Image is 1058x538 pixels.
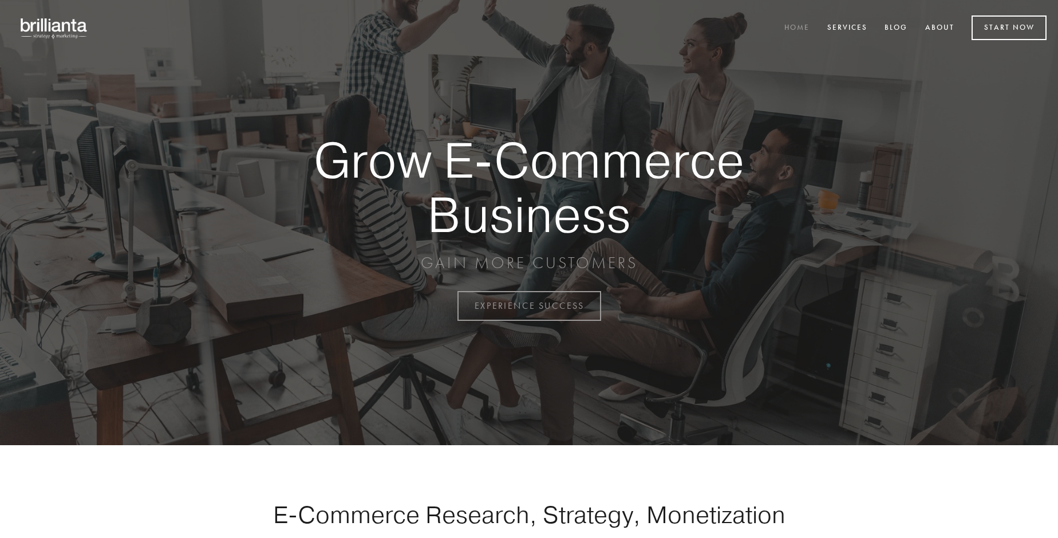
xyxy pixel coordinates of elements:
img: brillianta - research, strategy, marketing [11,11,97,45]
a: Blog [877,19,915,38]
h1: E-Commerce Research, Strategy, Monetization [237,500,821,529]
a: About [918,19,962,38]
a: Services [820,19,875,38]
strong: Grow E-Commerce Business [274,133,784,241]
a: Home [777,19,817,38]
a: EXPERIENCE SUCCESS [457,291,601,321]
a: Start Now [972,15,1047,40]
p: GAIN MORE CUSTOMERS [274,253,784,273]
